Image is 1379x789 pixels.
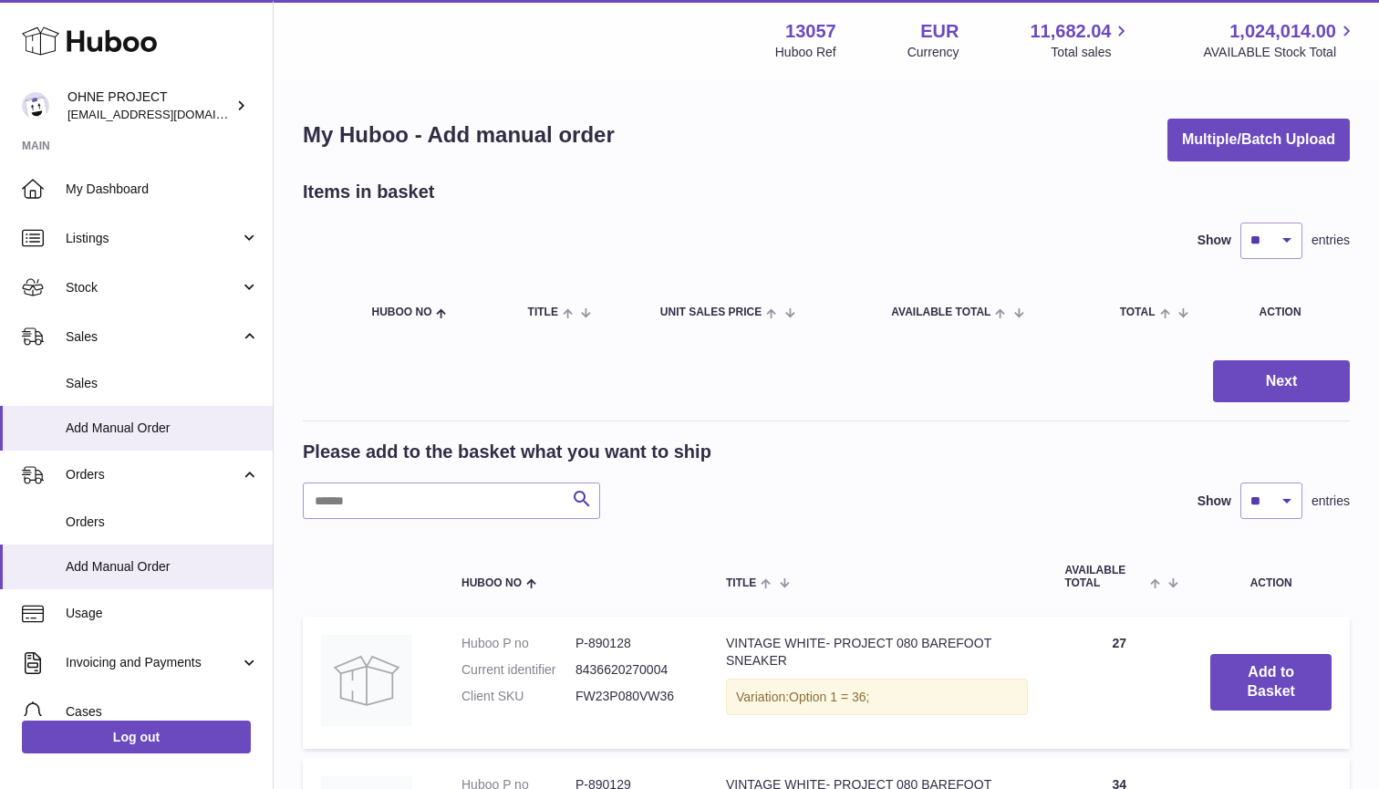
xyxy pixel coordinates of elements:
span: Title [726,577,756,589]
div: Currency [907,44,959,61]
span: 1,024,014.00 [1229,19,1336,44]
a: Log out [22,721,251,753]
dt: Client SKU [461,688,575,705]
span: AVAILABLE Total [891,306,990,318]
strong: EUR [920,19,959,44]
button: Add to Basket [1210,654,1332,711]
span: Usage [66,605,259,622]
button: Next [1213,360,1350,403]
span: Stock [66,279,240,296]
span: My Dashboard [66,181,259,198]
span: entries [1312,232,1350,249]
h2: Please add to the basket what you want to ship [303,440,711,464]
div: Variation: [726,679,1028,716]
img: VINTAGE WHITE- PROJECT 080 BAREFOOT SNEAKER [321,635,412,726]
a: 11,682.04 Total sales [1030,19,1132,61]
dt: Current identifier [461,661,575,679]
label: Show [1198,493,1231,510]
span: Huboo no [461,577,522,589]
label: Show [1198,232,1231,249]
span: Orders [66,466,240,483]
h2: Items in basket [303,180,435,204]
td: VINTAGE WHITE- PROJECT 080 BAREFOOT SNEAKER [708,617,1046,749]
dd: P-890128 [575,635,689,652]
span: Total sales [1051,44,1132,61]
a: 1,024,014.00 AVAILABLE Stock Total [1203,19,1357,61]
span: 11,682.04 [1030,19,1111,44]
th: Action [1192,546,1350,607]
strong: 13057 [785,19,836,44]
button: Multiple/Batch Upload [1167,119,1350,161]
div: Action [1260,306,1332,318]
h1: My Huboo - Add manual order [303,120,615,150]
span: Huboo no [371,306,431,318]
span: Sales [66,328,240,346]
span: Option 1 = 36; [789,690,869,704]
span: Sales [66,375,259,392]
span: Cases [66,703,259,721]
span: Add Manual Order [66,420,259,437]
div: Huboo Ref [775,44,836,61]
div: OHNE PROJECT [67,88,232,123]
dt: Huboo P no [461,635,575,652]
span: Orders [66,514,259,531]
span: [EMAIL_ADDRESS][DOMAIN_NAME] [67,107,268,121]
span: AVAILABLE Stock Total [1203,44,1357,61]
img: support@ohneproject.com [22,92,49,119]
td: 27 [1046,617,1192,749]
span: Unit Sales Price [660,306,762,318]
span: Total [1120,306,1156,318]
dd: 8436620270004 [575,661,689,679]
span: AVAILABLE Total [1064,565,1146,588]
span: Invoicing and Payments [66,654,240,671]
dd: FW23P080VW36 [575,688,689,705]
span: Listings [66,230,240,247]
span: Add Manual Order [66,558,259,576]
span: Title [528,306,558,318]
span: entries [1312,493,1350,510]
